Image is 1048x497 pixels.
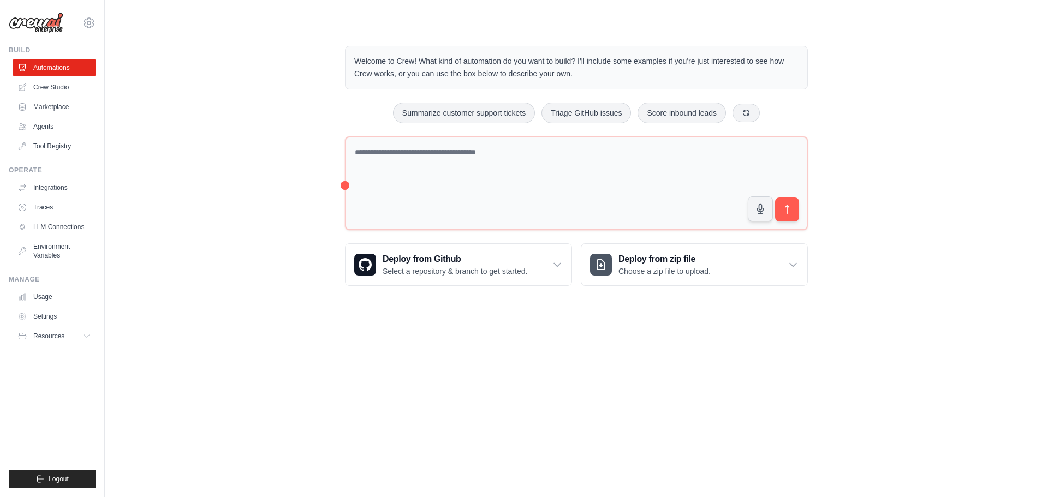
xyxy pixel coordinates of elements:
a: Traces [13,199,96,216]
button: Score inbound leads [638,103,726,123]
span: Logout [49,475,69,483]
h3: Deploy from Github [383,253,527,266]
button: Resources [13,327,96,345]
button: Summarize customer support tickets [393,103,535,123]
div: Manage [9,275,96,284]
a: Tool Registry [13,137,96,155]
a: Usage [13,288,96,306]
p: Choose a zip file to upload. [618,266,711,277]
a: Agents [13,118,96,135]
div: Build [9,46,96,55]
a: LLM Connections [13,218,96,236]
a: Integrations [13,179,96,196]
div: Operate [9,166,96,175]
span: Resources [33,332,64,340]
a: Crew Studio [13,79,96,96]
a: Automations [13,59,96,76]
img: Logo [9,13,63,33]
button: Logout [9,470,96,488]
a: Marketplace [13,98,96,116]
a: Settings [13,308,96,325]
h3: Deploy from zip file [618,253,711,266]
a: Environment Variables [13,238,96,264]
p: Select a repository & branch to get started. [383,266,527,277]
p: Welcome to Crew! What kind of automation do you want to build? I'll include some examples if you'... [354,55,799,80]
button: Triage GitHub issues [541,103,631,123]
